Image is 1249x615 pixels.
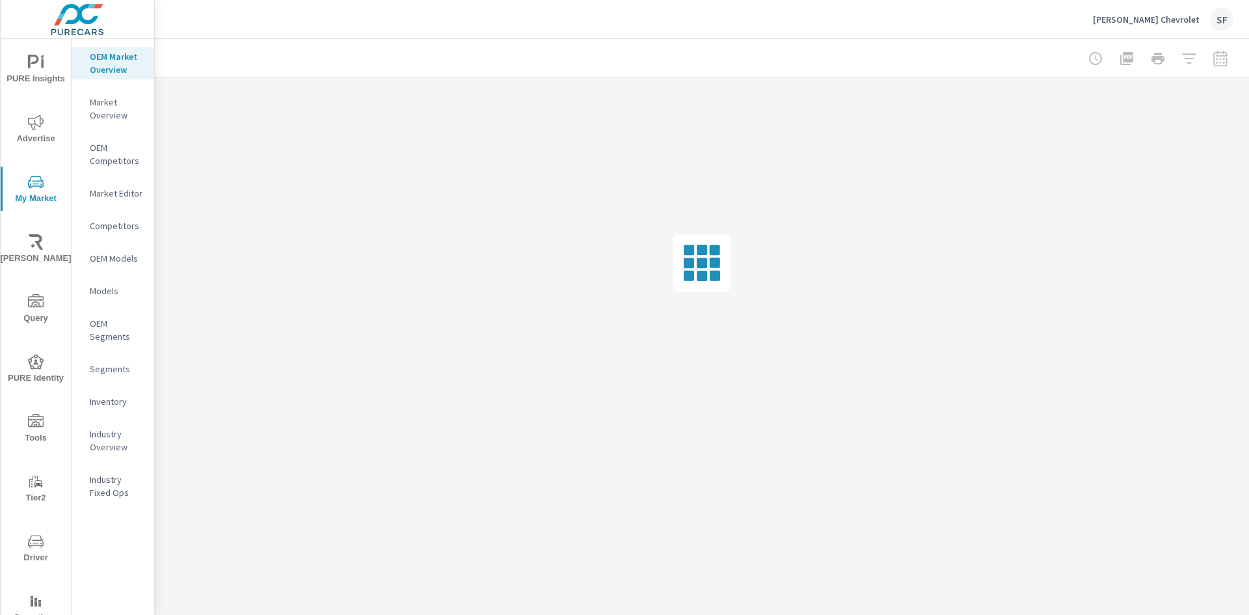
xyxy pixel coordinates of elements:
p: OEM Models [90,252,144,265]
div: SF [1210,8,1233,31]
div: OEM Segments [72,314,154,346]
div: Market Editor [72,184,154,203]
div: Industry Overview [72,424,154,457]
div: Competitors [72,216,154,236]
p: [PERSON_NAME] Chevrolet [1093,14,1200,25]
p: OEM Segments [90,317,144,343]
div: Market Overview [72,92,154,125]
p: Market Overview [90,96,144,122]
span: PURE Identity [5,354,67,386]
p: Competitors [90,219,144,232]
span: [PERSON_NAME] [5,234,67,266]
span: Driver [5,534,67,566]
div: Models [72,281,154,301]
p: Industry Overview [90,428,144,454]
p: Models [90,284,144,297]
div: OEM Models [72,249,154,268]
span: My Market [5,174,67,206]
span: Tier2 [5,474,67,506]
p: Market Editor [90,187,144,200]
div: OEM Competitors [72,138,154,171]
span: Advertise [5,115,67,146]
p: OEM Competitors [90,141,144,167]
div: Segments [72,359,154,379]
p: OEM Market Overview [90,50,144,76]
p: Industry Fixed Ops [90,473,144,499]
p: Segments [90,362,144,376]
p: Inventory [90,395,144,408]
span: PURE Insights [5,55,67,87]
div: Inventory [72,392,154,411]
div: Industry Fixed Ops [72,470,154,502]
span: Tools [5,414,67,446]
div: OEM Market Overview [72,47,154,79]
span: Query [5,294,67,326]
